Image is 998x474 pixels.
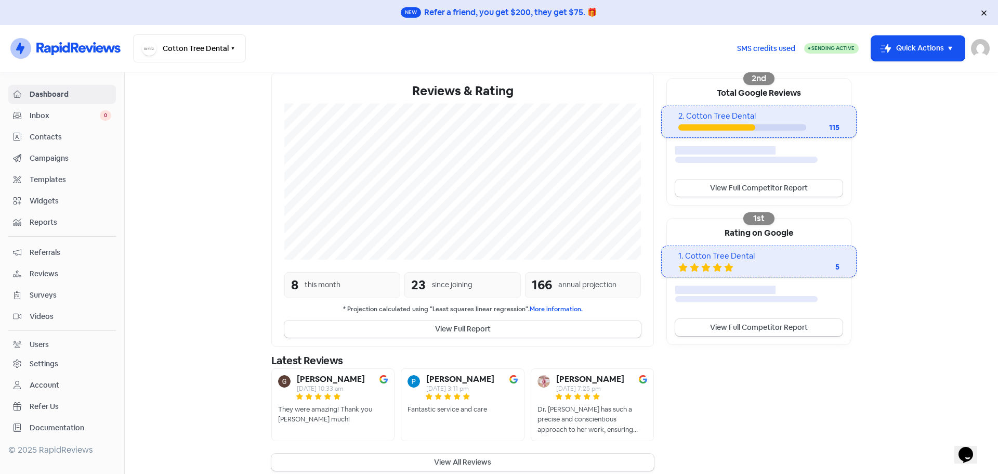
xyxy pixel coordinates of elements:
[426,386,494,392] div: [DATE] 3:11 pm
[271,454,654,471] button: View All Reviews
[8,397,116,416] a: Refer Us
[8,307,116,326] a: Videos
[728,42,804,53] a: SMS credits used
[667,219,851,246] div: Rating on Google
[639,375,647,383] img: Image
[558,279,616,290] div: annual projection
[411,276,426,294] div: 23
[743,212,774,225] div: 1st
[432,279,472,290] div: since joining
[297,375,365,383] b: [PERSON_NAME]
[532,276,552,294] div: 166
[8,243,116,262] a: Referrals
[8,85,116,104] a: Dashboard
[537,404,647,435] div: Dr. [PERSON_NAME] has such a precise and conscientious approach to her work, ensuring everything ...
[30,380,59,391] div: Account
[737,43,795,54] span: SMS credits used
[30,174,111,185] span: Templates
[30,268,111,279] span: Reviews
[8,127,116,147] a: Contacts
[284,304,641,314] small: * Projection calculated using "Least squares linear regression".
[8,170,116,189] a: Templates
[8,354,116,374] a: Settings
[30,339,49,350] div: Users
[305,279,340,290] div: this month
[8,106,116,125] a: Inbox 0
[408,375,420,388] img: Avatar
[30,132,111,143] span: Contacts
[743,72,774,85] div: 2nd
[530,305,583,313] a: More information.
[804,42,859,55] a: Sending Active
[811,45,855,52] span: Sending Active
[30,89,111,100] span: Dashboard
[678,250,839,262] div: 1. Cotton Tree Dental
[30,196,111,207] span: Widgets
[8,191,116,211] a: Widgets
[30,401,111,412] span: Refer Us
[8,149,116,168] a: Campaigns
[8,444,116,456] div: © 2025 RapidReviews
[806,122,839,133] div: 115
[100,110,111,121] span: 0
[537,375,550,388] img: Avatar
[8,418,116,438] a: Documentation
[8,376,116,395] a: Account
[278,375,291,388] img: Avatar
[278,404,388,425] div: They were amazing! Thank you [PERSON_NAME] much!
[871,36,965,61] button: Quick Actions
[297,386,365,392] div: [DATE] 10:33 am
[30,422,111,433] span: Documentation
[408,404,487,415] div: Fantastic service and care
[401,7,421,18] span: New
[30,247,111,258] span: Referrals
[798,262,839,273] div: 5
[667,79,851,106] div: Total Google Reviews
[556,386,624,392] div: [DATE] 7:25 pm
[30,110,100,121] span: Inbox
[30,358,58,369] div: Settings
[971,39,990,58] img: User
[8,335,116,354] a: Users
[30,311,111,322] span: Videos
[426,375,494,383] b: [PERSON_NAME]
[284,321,641,338] button: View Full Report
[954,432,988,464] iframe: chat widget
[675,319,843,336] a: View Full Competitor Report
[509,375,518,383] img: Image
[675,180,843,197] a: View Full Competitor Report
[133,34,246,62] button: Cotton Tree Dental
[291,276,298,294] div: 8
[30,290,111,301] span: Surveys
[379,375,388,383] img: Image
[284,82,641,100] div: Reviews & Rating
[8,213,116,232] a: Reports
[556,375,624,383] b: [PERSON_NAME]
[30,217,111,228] span: Reports
[8,264,116,284] a: Reviews
[424,6,597,19] div: Refer a friend, you get $200, they get $75. 🎁
[271,353,654,368] div: Latest Reviews
[678,110,839,122] div: 2. Cotton Tree Dental
[30,153,111,164] span: Campaigns
[8,286,116,305] a: Surveys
